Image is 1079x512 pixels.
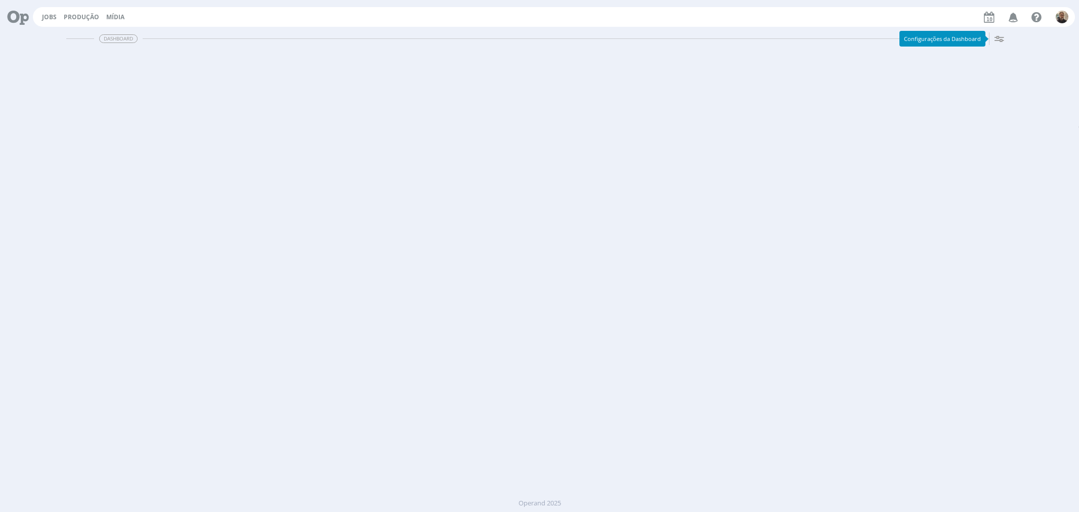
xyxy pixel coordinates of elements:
[64,13,99,21] a: Produção
[106,13,124,21] a: Mídia
[1056,11,1068,23] img: R
[103,13,127,21] button: Mídia
[99,34,138,43] span: Dashboard
[61,13,102,21] button: Produção
[899,31,985,47] div: Configurações da Dashboard
[42,13,57,21] a: Jobs
[1055,8,1069,26] button: R
[39,13,60,21] button: Jobs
